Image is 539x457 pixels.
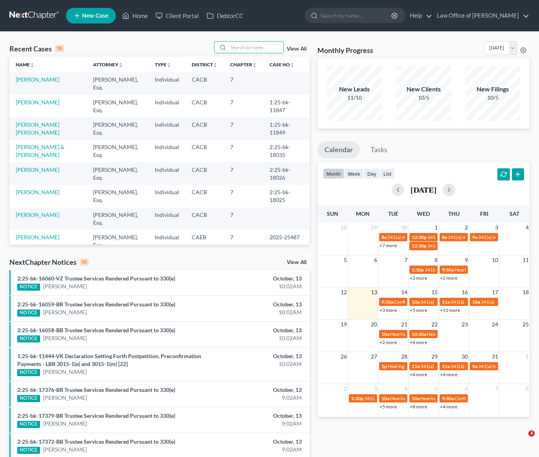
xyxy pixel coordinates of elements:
div: 10:02AM [212,308,302,316]
a: Chapterunfold_more [230,62,257,67]
span: 13 [370,288,378,297]
span: 16 [461,288,469,297]
i: unfold_more [290,63,295,67]
td: [PERSON_NAME], Esq. [87,230,148,252]
span: Hearing for [PERSON_NAME] v. DEPARTMENT OF EDUCATION [388,363,520,369]
span: 341(a) Meeting for [PERSON_NAME] [427,243,504,249]
a: Calendar [317,141,360,158]
span: 1:30p [351,395,363,401]
span: 10a [381,331,389,337]
span: 7 [494,384,499,393]
td: 7 [224,162,263,185]
span: 341(a) meeting for [PERSON_NAME] [425,267,500,273]
h2: [DATE] [411,186,436,194]
td: [PERSON_NAME], Esq. [87,162,148,185]
div: NOTICE [17,335,40,342]
span: 22 [431,320,438,329]
td: Individual [148,95,185,117]
div: NOTICE [17,284,40,291]
td: CACB [185,95,224,117]
div: 10/5 [396,94,451,102]
a: +2 more [410,275,427,281]
span: 10a [381,395,389,401]
span: 14 [400,288,408,297]
div: October, 13 [212,275,302,282]
a: +3 more [379,307,397,313]
span: Wed [417,210,430,217]
a: [PERSON_NAME] [16,166,59,173]
div: NOTICE [17,421,40,428]
span: 2 [464,223,469,232]
a: Typeunfold_more [155,62,171,67]
span: 9a [472,234,477,240]
span: 11 [522,255,530,265]
a: +4 more [440,371,457,377]
span: 28 [340,223,348,232]
span: 25 [522,320,530,329]
a: 2:25-bk-17379-BR Trustee Services Rendered Pursuant to 330(e) [17,412,175,419]
td: CAEB [185,230,224,252]
input: Search by name... [321,8,392,23]
div: October, 13 [212,352,302,360]
span: 26 [340,352,348,361]
span: Confirmation hearing for [PERSON_NAME] [394,299,483,305]
a: [PERSON_NAME] [43,282,87,290]
span: 8a [442,234,447,240]
a: 2:25-bk-16059-BR Trustee Services Rendered Pursuant to 330(e) [17,301,175,308]
span: 24 [491,320,499,329]
span: 12 [340,288,348,297]
span: Hearing for [PERSON_NAME] [390,331,451,337]
div: October, 13 [212,438,302,446]
a: DebtorCC [203,9,247,23]
div: 10:02AM [212,334,302,342]
td: Individual [148,185,185,207]
span: 7 [403,255,408,265]
span: Sat [510,210,519,217]
a: [PERSON_NAME] [43,420,87,428]
span: 23 [461,320,469,329]
td: 7 [224,140,263,162]
span: 341(a) meeting for [PERSON_NAME] [420,363,496,369]
td: CACB [185,185,224,207]
span: 28 [400,352,408,361]
span: 2 [343,384,348,393]
a: [PERSON_NAME] [43,334,87,342]
div: New Clients [396,85,451,94]
span: 20 [370,320,378,329]
td: 7 [224,72,263,95]
td: [PERSON_NAME], Esq. [87,95,148,117]
a: +8 more [410,404,427,410]
span: 11a [412,363,420,369]
i: unfold_more [213,63,218,67]
span: 341(a) Meeting for [PERSON_NAME] [427,234,504,240]
button: list [380,168,395,179]
div: 10:02AM [212,282,302,290]
span: 341(a) Meeting for [478,363,517,369]
span: 8 [434,255,438,265]
button: week [344,168,364,179]
span: 1 [434,223,438,232]
span: 5 [343,255,348,265]
span: 8a [381,234,387,240]
span: 9:30a [381,299,393,305]
a: [PERSON_NAME] [16,189,59,195]
td: 7 [224,230,263,252]
span: 9a [472,363,477,369]
a: [PERSON_NAME] [PERSON_NAME] [16,121,59,136]
div: 9:02AM [212,420,302,428]
div: 15 [55,45,64,52]
i: unfold_more [118,63,123,67]
td: CACB [185,162,224,185]
span: Hearing for [PERSON_NAME] [427,331,488,337]
span: Hearing for [PERSON_NAME] [390,395,451,401]
span: Hearing for [PERSON_NAME] [455,267,516,273]
a: [PERSON_NAME] [16,234,59,240]
td: 1:25-bk-11847 [263,95,310,117]
a: Home [118,9,152,23]
a: +4 more [440,404,457,410]
span: 341(a) meeting for [PERSON_NAME] [387,234,463,240]
td: [PERSON_NAME], Esq. [87,140,148,162]
a: View All [287,46,306,52]
span: 10 [491,255,499,265]
span: 15 [431,288,438,297]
